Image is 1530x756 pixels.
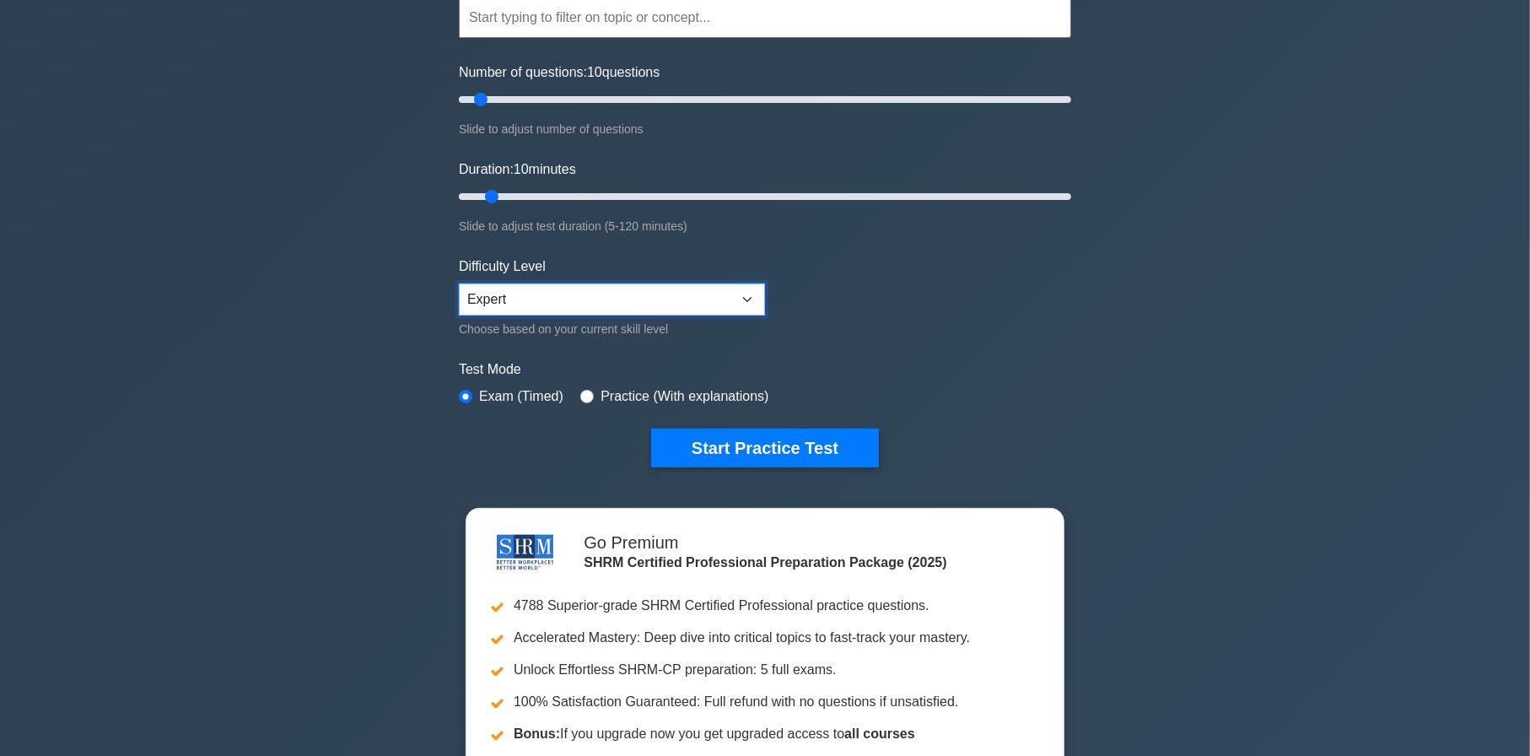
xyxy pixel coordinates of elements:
label: Test Mode [459,359,1071,380]
label: Practice (With explanations) [601,386,768,407]
button: Start Practice Test [651,429,879,467]
label: Number of questions: questions [459,62,660,83]
label: Duration: minutes [459,159,576,180]
label: Exam (Timed) [479,386,563,407]
div: Slide to adjust number of questions [459,119,1071,139]
div: Slide to adjust test duration (5-120 minutes) [459,216,1071,236]
label: Difficulty Level [459,256,546,277]
div: Choose based on your current skill level [459,319,765,339]
span: 10 [514,162,529,176]
span: 10 [587,65,602,79]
